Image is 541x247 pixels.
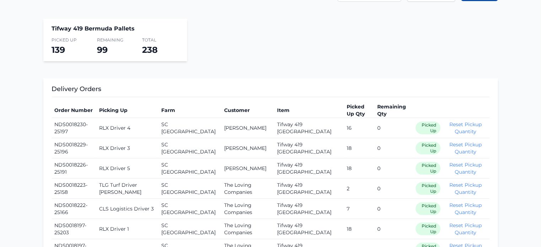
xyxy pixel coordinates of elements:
[142,45,158,55] span: 238
[275,199,344,219] td: Tifway 419 [GEOGRAPHIC_DATA]
[416,142,440,155] span: Picked Up
[142,37,179,43] span: Total
[344,118,375,138] td: 16
[275,103,344,118] th: Item
[221,219,275,239] td: The Loving Companies
[374,199,413,219] td: 0
[374,179,413,199] td: 0
[275,179,344,199] td: Tifway 419 [GEOGRAPHIC_DATA]
[374,158,413,179] td: 0
[416,122,440,134] span: Picked Up
[52,45,65,55] span: 139
[158,179,221,199] td: SC [GEOGRAPHIC_DATA]
[96,179,158,199] td: TLG Turf Driver [PERSON_NAME]
[97,37,134,43] span: Remaining
[221,138,275,158] td: [PERSON_NAME]
[52,24,179,33] h4: Tifway 419 Bermuda Pallets
[52,138,97,158] td: NDS0018229-25196
[344,199,375,219] td: 7
[416,223,440,235] span: Picked Up
[374,118,413,138] td: 0
[445,222,487,236] button: Reset Pickup Quantity
[445,161,487,175] button: Reset Pickup Quantity
[96,219,158,239] td: RLX Driver 1
[96,103,158,118] th: Picking Up
[445,141,487,155] button: Reset Pickup Quantity
[52,103,97,118] th: Order Number
[221,179,275,199] td: The Loving Companies
[445,181,487,196] button: Reset Pickup Quantity
[52,219,97,239] td: NDS0018197-25203
[344,103,375,118] th: Picked Up Qty
[96,158,158,179] td: RLX Driver 5
[374,138,413,158] td: 0
[52,199,97,219] td: NDS0018222-25166
[158,158,221,179] td: SC [GEOGRAPHIC_DATA]
[158,138,221,158] td: SC [GEOGRAPHIC_DATA]
[221,118,275,138] td: [PERSON_NAME]
[416,202,440,215] span: Picked Up
[275,219,344,239] td: Tifway 419 [GEOGRAPHIC_DATA]
[374,103,413,118] th: Remaining Qty
[416,182,440,195] span: Picked Up
[344,179,375,199] td: 2
[52,84,489,97] h3: Delivery Orders
[158,118,221,138] td: SC [GEOGRAPHIC_DATA]
[416,162,440,175] span: Picked Up
[52,37,88,43] span: Picked Up
[344,219,375,239] td: 18
[221,158,275,179] td: [PERSON_NAME]
[52,158,97,179] td: NDS0018226-25191
[96,138,158,158] td: RLX Driver 3
[374,219,413,239] td: 0
[275,118,344,138] td: Tifway 419 [GEOGRAPHIC_DATA]
[445,121,487,135] button: Reset Pickup Quantity
[158,219,221,239] td: SC [GEOGRAPHIC_DATA]
[344,158,375,179] td: 18
[221,103,275,118] th: Customer
[344,138,375,158] td: 18
[96,199,158,219] td: CLS Logistics Driver 3
[158,199,221,219] td: SC [GEOGRAPHIC_DATA]
[275,158,344,179] td: Tifway 419 [GEOGRAPHIC_DATA]
[96,118,158,138] td: RLX Driver 4
[275,138,344,158] td: Tifway 419 [GEOGRAPHIC_DATA]
[97,45,108,55] span: 99
[52,179,97,199] td: NDS0018223-25158
[52,118,97,138] td: NDS0018230-25197
[445,202,487,216] button: Reset Pickup Quantity
[221,199,275,219] td: The Loving Companies
[158,103,221,118] th: Farm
